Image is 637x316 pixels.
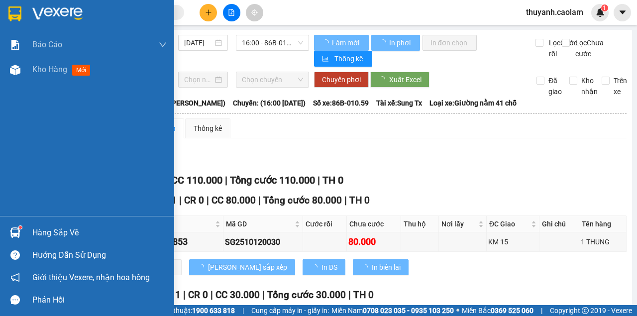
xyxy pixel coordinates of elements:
[389,37,412,48] span: In phơi
[314,72,369,88] button: Chuyển phơi
[184,37,213,48] input: 12/10/2025
[251,305,329,316] span: Cung cấp máy in - giấy in:
[581,236,625,247] div: 1 THUNG
[10,40,20,50] img: solution-icon
[541,305,542,316] span: |
[462,305,533,316] span: Miền Bắc
[361,264,372,271] span: loading
[242,72,303,87] span: Chọn chuyến
[189,259,295,275] button: [PERSON_NAME] sắp xếp
[582,307,589,314] span: copyright
[246,4,263,21] button: aim
[19,226,22,229] sup: 1
[322,39,330,46] span: loading
[378,76,389,83] span: loading
[267,289,346,301] span: Tổng cước 30.000
[579,216,627,232] th: Tên hàng
[228,9,235,16] span: file-add
[322,55,330,63] span: bar-chart
[215,289,260,301] span: CC 30.000
[194,123,222,134] div: Thống kê
[184,74,213,85] input: Chọn ngày
[376,98,422,108] span: Tài xế: Sung Tx
[32,271,150,284] span: Giới thiệu Vexere, nhận hoa hồng
[571,37,605,59] span: Lọc Chưa cước
[10,250,20,260] span: question-circle
[491,307,533,315] strong: 0369 525 060
[205,9,212,16] span: plus
[159,41,167,49] span: down
[192,307,235,315] strong: 1900 633 818
[596,8,605,17] img: icon-new-feature
[200,4,217,21] button: plus
[389,74,422,85] span: Xuất Excel
[313,98,369,108] span: Số xe: 86B-010.59
[10,295,20,305] span: message
[10,273,20,282] span: notification
[10,227,20,238] img: warehouse-icon
[211,289,213,301] span: |
[223,232,303,252] td: SG2510120030
[518,6,591,18] span: thuyanh.caolam
[489,218,529,229] span: ĐC Giao
[379,39,388,46] span: loading
[344,195,347,206] span: |
[370,72,429,88] button: Xuất Excel
[303,259,345,275] button: In DS
[363,307,454,315] strong: 0708 023 035 - 0935 103 250
[610,75,631,97] span: Trên xe
[423,35,477,51] button: In đơn chọn
[223,4,240,21] button: file-add
[545,37,579,59] span: Lọc Cước rồi
[10,65,20,75] img: warehouse-icon
[208,262,287,273] span: [PERSON_NAME] sắp xếp
[348,289,351,301] span: |
[618,8,627,17] span: caret-down
[207,195,209,206] span: |
[225,236,301,248] div: SG2510120030
[32,293,167,308] div: Phản hồi
[226,218,293,229] span: Mã GD
[318,174,320,186] span: |
[263,195,342,206] span: Tổng cước 80.000
[321,262,337,273] span: In DS
[72,65,90,76] span: mới
[242,305,244,316] span: |
[311,264,321,271] span: loading
[8,6,21,21] img: logo-vxr
[233,98,306,108] span: Chuyến: (16:00 [DATE])
[242,35,303,50] span: 16:00 - 86B-010.59
[331,305,454,316] span: Miền Nam
[601,4,608,11] sup: 1
[314,35,369,51] button: Làm mới
[171,174,222,186] span: CC 110.000
[32,65,67,74] span: Kho hàng
[349,195,370,206] span: TH 0
[348,235,399,249] div: 80.000
[188,289,208,301] span: CR 0
[251,9,258,16] span: aim
[32,38,62,51] span: Báo cáo
[371,35,420,51] button: In phơi
[262,289,265,301] span: |
[332,37,361,48] span: Làm mới
[183,289,186,301] span: |
[544,75,566,97] span: Đã giao
[441,218,476,229] span: Nơi lấy
[539,216,579,232] th: Ghi chú
[225,174,227,186] span: |
[197,264,208,271] span: loading
[488,236,537,247] div: KM 15
[456,309,459,313] span: ⚪️
[303,216,347,232] th: Cước rồi
[314,51,372,67] button: bar-chartThống kê
[258,195,261,206] span: |
[230,174,315,186] span: Tổng cước 110.000
[401,216,439,232] th: Thu hộ
[143,305,235,316] span: Hỗ trợ kỹ thuật:
[577,75,602,97] span: Kho nhận
[212,195,256,206] span: CC 80.000
[614,4,631,21] button: caret-down
[347,216,401,232] th: Chưa cước
[603,4,606,11] span: 1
